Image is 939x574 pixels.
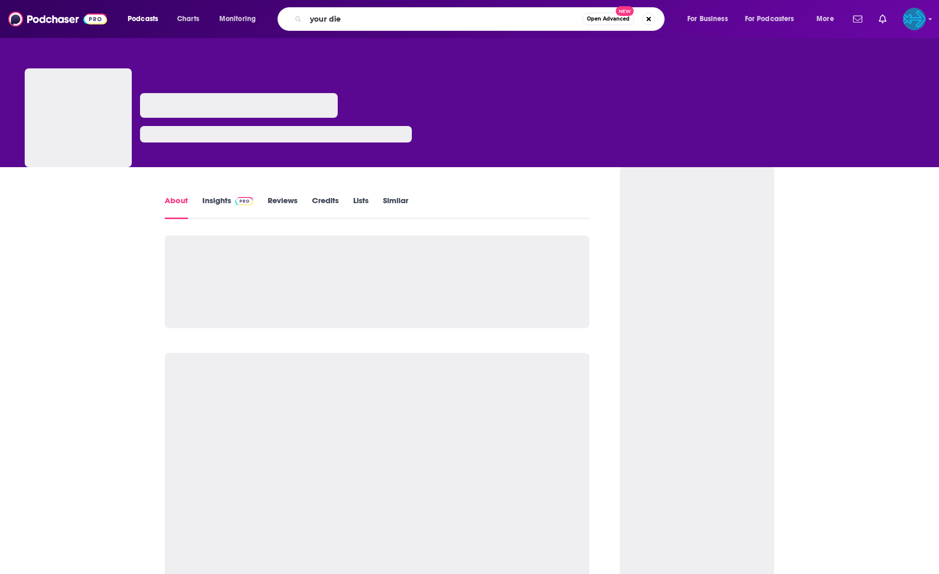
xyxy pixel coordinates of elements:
[816,12,834,26] span: More
[306,11,582,27] input: Search podcasts, credits, & more...
[745,12,794,26] span: For Podcasters
[202,195,253,219] a: InsightsPodchaser Pro
[165,195,188,219] a: About
[809,11,847,27] button: open menu
[680,11,741,27] button: open menu
[235,197,253,205] img: Podchaser Pro
[287,7,674,31] div: Search podcasts, credits, & more...
[170,11,205,27] a: Charts
[353,195,369,219] a: Lists
[587,16,630,22] span: Open Advanced
[212,11,269,27] button: open menu
[903,8,926,30] img: User Profile
[219,12,256,26] span: Monitoring
[312,195,339,219] a: Credits
[8,9,107,29] img: Podchaser - Follow, Share and Rate Podcasts
[687,12,728,26] span: For Business
[903,8,926,30] button: Show profile menu
[738,11,809,27] button: open menu
[128,12,158,26] span: Podcasts
[177,12,199,26] span: Charts
[875,10,891,28] a: Show notifications dropdown
[616,6,634,16] span: New
[120,11,171,27] button: open menu
[268,195,298,219] a: Reviews
[903,8,926,30] span: Logged in as backbonemedia
[849,10,866,28] a: Show notifications dropdown
[383,195,408,219] a: Similar
[582,13,634,25] button: Open AdvancedNew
